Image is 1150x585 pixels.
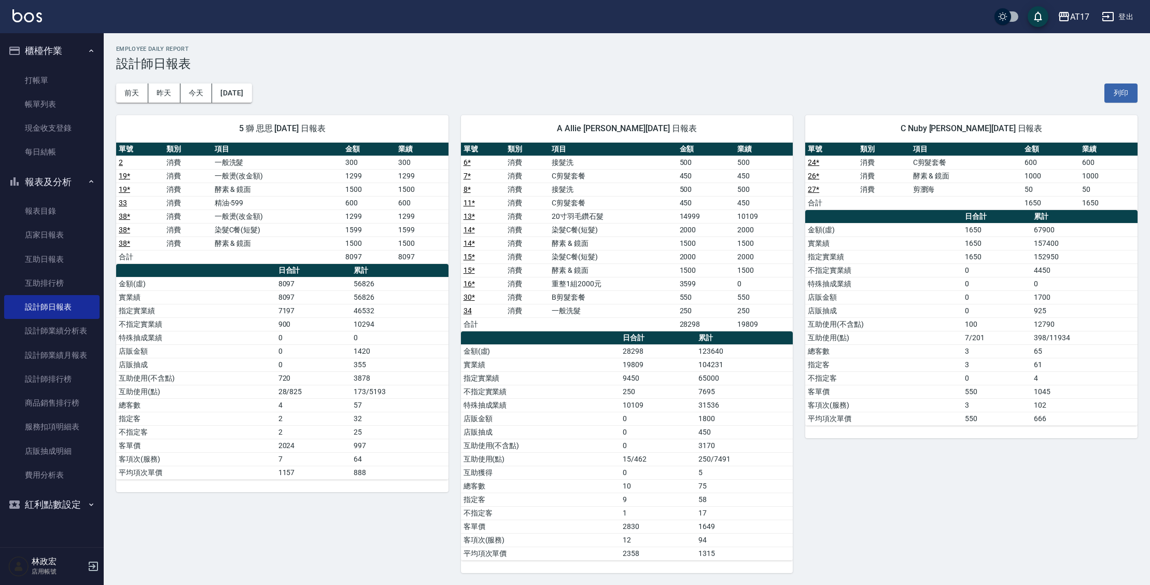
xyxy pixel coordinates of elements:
td: 0 [351,331,448,344]
td: 互助使用(不含點) [805,317,962,331]
td: 157400 [1031,236,1138,250]
img: Logo [12,9,42,22]
td: 3 [962,398,1031,412]
td: 客單價 [461,520,621,533]
td: 102 [1031,398,1138,412]
td: 實業績 [116,290,276,304]
td: 5 [696,466,793,479]
td: 消費 [505,210,549,223]
td: 染髮C餐(短髮) [549,250,677,263]
td: 消費 [505,156,549,169]
td: 互助使用(不含點) [116,371,276,385]
img: Person [8,556,29,577]
th: 類別 [164,143,212,156]
td: 61 [1031,358,1138,371]
td: 1299 [343,210,396,223]
td: 2 [276,412,352,425]
td: 互助獲得 [461,466,621,479]
button: 紅利點數設定 [4,491,100,518]
td: 10109 [620,398,696,412]
td: 450 [677,196,735,210]
td: 3878 [351,371,448,385]
td: 不指定實業績 [461,385,621,398]
table: a dense table [805,143,1138,210]
th: 單號 [461,143,505,156]
td: 19809 [735,317,793,331]
td: 1500 [396,236,448,250]
td: 9 [620,493,696,506]
td: 19809 [620,358,696,371]
td: 不指定實業績 [116,317,276,331]
td: 消費 [164,183,212,196]
td: 消費 [164,223,212,236]
th: 單號 [805,143,858,156]
td: 64 [351,452,448,466]
td: 1800 [696,412,793,425]
td: 消費 [505,196,549,210]
td: 7695 [696,385,793,398]
td: 2000 [677,223,735,236]
td: 250 [677,304,735,317]
td: 消費 [505,277,549,290]
button: 登出 [1098,7,1138,26]
td: 1045 [1031,385,1138,398]
td: 平均項次單價 [461,547,621,560]
td: 4 [1031,371,1138,385]
td: 56826 [351,290,448,304]
td: 0 [1031,277,1138,290]
td: 2830 [620,520,696,533]
button: 列印 [1104,83,1138,103]
td: 32 [351,412,448,425]
td: 0 [962,290,1031,304]
td: 12790 [1031,317,1138,331]
td: 重整1組2000元 [549,277,677,290]
td: 28298 [620,344,696,358]
a: 互助排行榜 [4,271,100,295]
td: 550 [677,290,735,304]
td: 8097 [276,277,352,290]
td: 酵素 & 鏡面 [549,236,677,250]
td: 500 [677,156,735,169]
td: 10294 [351,317,448,331]
td: 25 [351,425,448,439]
td: 客項次(服務) [116,452,276,466]
td: 65000 [696,371,793,385]
td: 600 [1022,156,1080,169]
td: 0 [276,344,352,358]
td: 1500 [677,263,735,277]
td: 1500 [396,183,448,196]
table: a dense table [116,143,448,264]
td: 消費 [505,290,549,304]
a: 商品銷售排行榜 [4,391,100,415]
td: 1500 [343,183,396,196]
td: 3 [962,358,1031,371]
td: 接髮洗 [549,156,677,169]
button: 前天 [116,83,148,103]
td: 31536 [696,398,793,412]
td: 1299 [396,210,448,223]
td: 合計 [805,196,858,210]
td: 接髮洗 [549,183,677,196]
div: AT17 [1070,10,1089,23]
td: 不指定實業績 [805,263,962,277]
td: 8097 [343,250,396,263]
table: a dense table [805,210,1138,426]
td: 8097 [276,290,352,304]
button: 櫃檯作業 [4,37,100,64]
span: A Allie [PERSON_NAME][DATE] 日報表 [473,123,781,134]
td: 173/5193 [351,385,448,398]
td: 消費 [858,169,910,183]
td: 0 [620,425,696,439]
td: 0 [620,466,696,479]
td: 消費 [505,169,549,183]
td: 平均項次單價 [805,412,962,425]
a: 報表目錄 [4,199,100,223]
td: 100 [962,317,1031,331]
td: 店販抽成 [461,425,621,439]
td: 實業績 [805,236,962,250]
td: 450 [735,169,793,183]
th: 項目 [212,143,343,156]
td: 4450 [1031,263,1138,277]
td: 250/7491 [696,452,793,466]
td: 720 [276,371,352,385]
